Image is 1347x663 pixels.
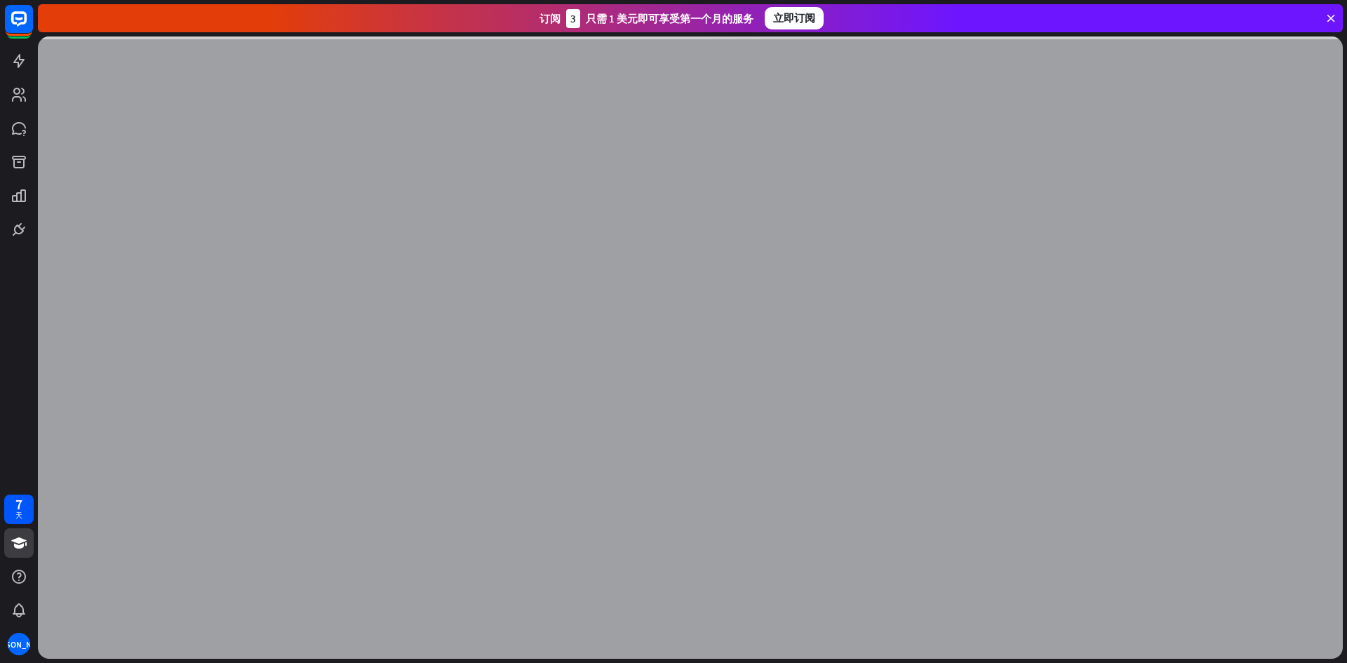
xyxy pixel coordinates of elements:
[4,495,34,524] a: 7 天
[586,12,753,25] font: 只需 1 美元即可享受第一个月的服务
[15,511,22,520] font: 天
[773,11,815,25] font: 立即订阅
[15,495,22,513] font: 7
[540,12,561,25] font: 订阅
[570,12,576,25] font: 3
